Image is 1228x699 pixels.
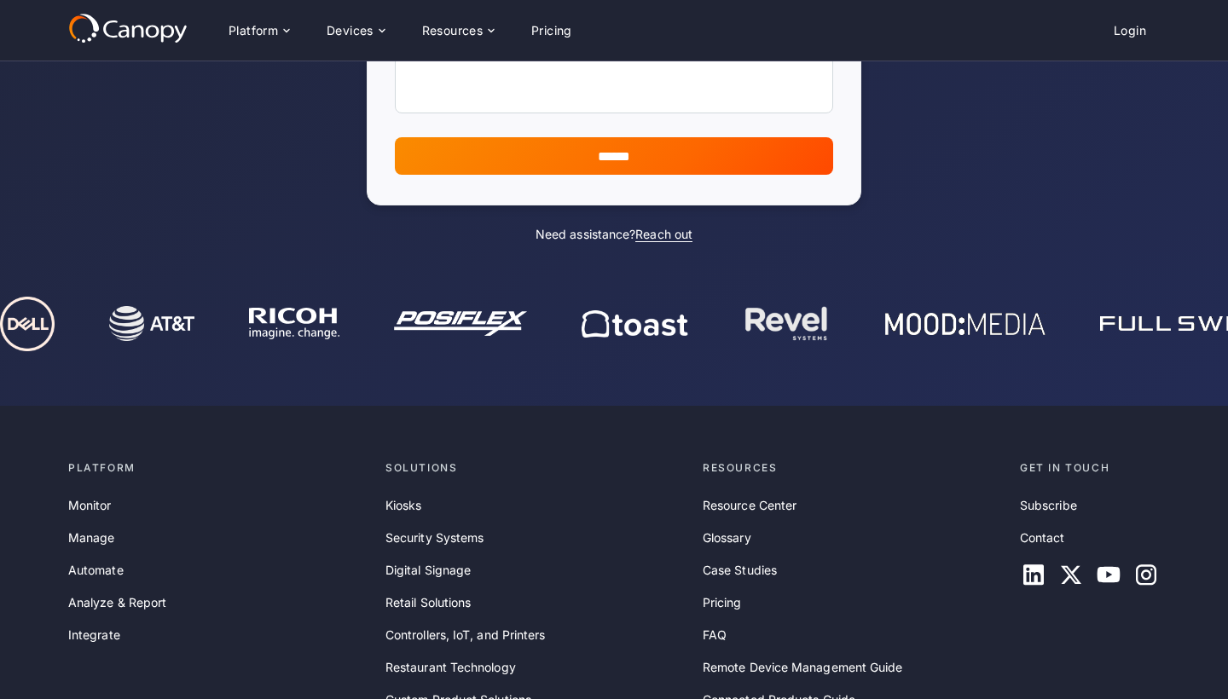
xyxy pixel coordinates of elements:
[385,496,421,515] a: Kiosks
[1100,14,1160,47] a: Login
[635,227,692,242] a: Reach out
[383,311,516,336] img: Canopy works with Posiflex
[68,496,112,515] a: Monitor
[68,460,372,476] div: Platform
[422,25,484,37] div: Resources
[874,313,1035,335] img: Canopy works with Mood Media
[1020,460,1160,476] div: Get in touch
[703,561,777,580] a: Case Studies
[385,529,484,547] a: Security Systems
[703,460,1006,476] div: Resources
[385,561,471,580] a: Digital Signage
[703,593,742,612] a: Pricing
[68,529,114,547] a: Manage
[571,310,677,338] img: Canopy works with Toast
[385,626,545,644] a: Controllers, IoT, and Printers
[385,593,471,612] a: Retail Solutions
[99,306,184,341] img: Canopy works with AT&T
[327,25,374,37] div: Devices
[215,14,303,48] div: Platform
[703,496,796,515] a: Resource Center
[229,25,278,37] div: Platform
[408,14,507,48] div: Resources
[385,460,689,476] div: Solutions
[703,529,751,547] a: Glossary
[1020,496,1077,515] a: Subscribe
[733,306,820,341] img: Canopy works with Revel Systems
[703,658,902,677] a: Remote Device Management Guide
[68,561,124,580] a: Automate
[307,226,921,243] div: Need assistance?
[239,308,329,339] img: Ricoh electronics and products uses Canopy
[1020,529,1065,547] a: Contact
[68,626,120,644] a: Integrate
[313,14,398,48] div: Devices
[518,14,586,47] a: Pricing
[703,626,727,644] a: FAQ
[385,658,516,677] a: Restaurant Technology
[68,593,166,612] a: Analyze & Report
